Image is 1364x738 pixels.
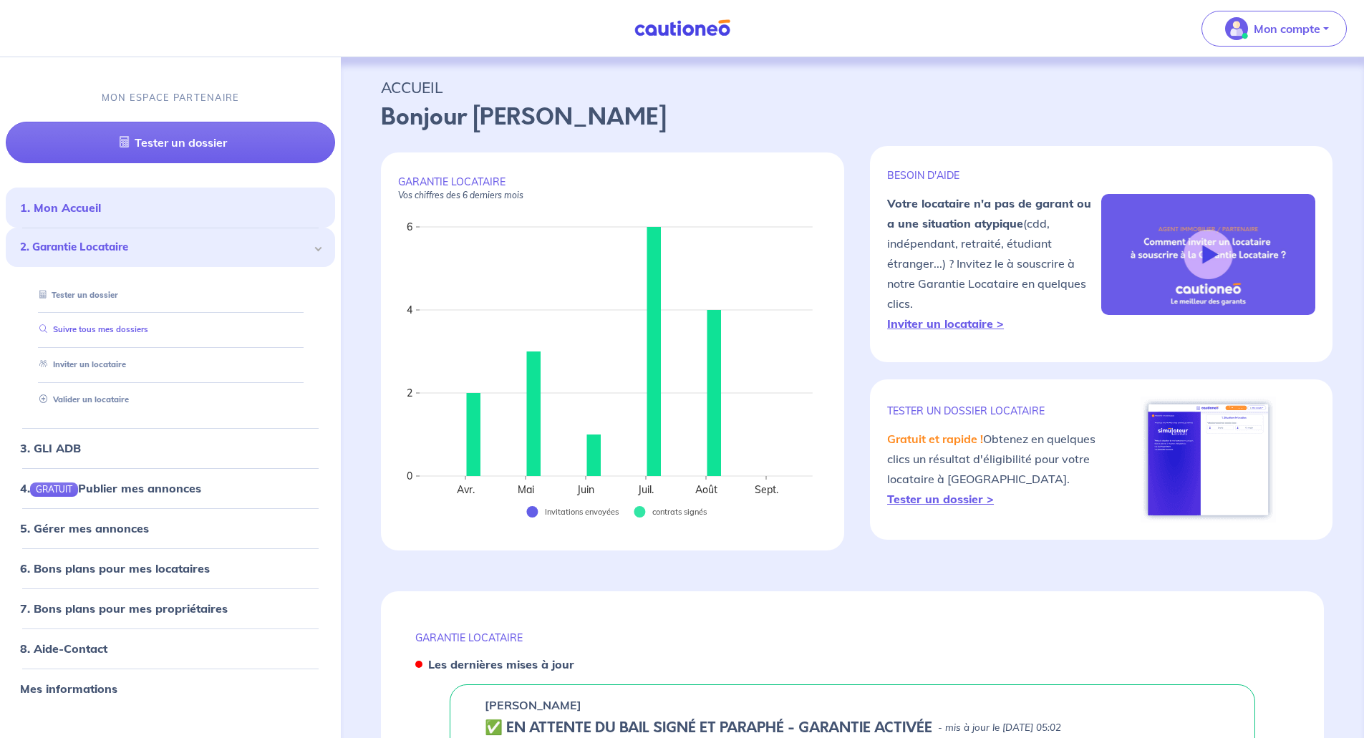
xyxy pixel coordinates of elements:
[518,483,534,496] text: Mai
[398,190,523,200] em: Vos chiffres des 6 derniers mois
[34,359,126,369] a: Inviter un locataire
[6,228,335,267] div: 2. Garantie Locataire
[1225,17,1248,40] img: illu_account_valid_menu.svg
[887,492,994,506] a: Tester un dossier >
[6,554,335,583] div: 6. Bons plans pour mes locataires
[485,696,581,714] p: [PERSON_NAME]
[20,239,310,256] span: 2. Garantie Locataire
[755,483,778,496] text: Sept.
[20,441,81,455] a: 3. GLI ADB
[20,561,210,576] a: 6. Bons plans pour mes locataires
[637,483,654,496] text: Juil.
[695,483,717,496] text: Août
[6,434,335,462] div: 3. GLI ADB
[887,429,1101,509] p: Obtenez en quelques clics un résultat d'éligibilité pour votre locataire à [GEOGRAPHIC_DATA].
[20,641,107,656] a: 8. Aide-Contact
[20,481,201,495] a: 4.GRATUITPublier mes annonces
[485,719,1220,737] div: state: CONTRACT-SIGNED, Context: ,IS-GL-CAUTION
[34,290,118,300] a: Tester un dossier
[1141,397,1276,523] img: simulateur.png
[23,283,318,307] div: Tester un dossier
[407,387,412,399] text: 2
[887,196,1091,230] strong: Votre locataire n'a pas de garant ou a une situation atypique
[398,175,827,201] p: GARANTIE LOCATAIRE
[23,353,318,377] div: Inviter un locataire
[6,594,335,623] div: 7. Bons plans pour mes propriétaires
[20,521,149,535] a: 5. Gérer mes annonces
[23,388,318,412] div: Valider un locataire
[6,674,335,703] div: Mes informations
[381,100,1324,135] p: Bonjour [PERSON_NAME]
[457,483,475,496] text: Avr.
[576,483,594,496] text: Juin
[887,432,983,446] em: Gratuit et rapide !
[23,319,318,342] div: Suivre tous mes dossiers
[34,394,129,404] a: Valider un locataire
[629,19,736,37] img: Cautioneo
[6,122,335,163] a: Tester un dossier
[20,681,117,696] a: Mes informations
[485,719,932,737] h5: ✅️️️ EN ATTENTE DU BAIL SIGNÉ ET PARAPHÉ - GARANTIE ACTIVÉE
[887,193,1101,334] p: (cdd, indépendant, retraité, étudiant étranger...) ? Invitez le à souscrire à notre Garantie Loca...
[6,514,335,543] div: 5. Gérer mes annonces
[1101,194,1315,314] img: video-gli-new-none.jpg
[407,220,412,233] text: 6
[1201,11,1347,47] button: illu_account_valid_menu.svgMon compte
[1254,20,1320,37] p: Mon compte
[938,721,1061,735] p: - mis à jour le [DATE] 05:02
[6,193,335,222] div: 1. Mon Accueil
[381,74,1324,100] p: ACCUEIL
[407,470,412,482] text: 0
[887,316,1004,331] a: Inviter un locataire >
[407,304,412,316] text: 4
[428,657,574,671] strong: Les dernières mises à jour
[415,631,1290,644] p: GARANTIE LOCATAIRE
[887,404,1101,417] p: TESTER un dossier locataire
[6,474,335,502] div: 4.GRATUITPublier mes annonces
[34,325,148,335] a: Suivre tous mes dossiers
[20,200,101,215] a: 1. Mon Accueil
[102,91,240,105] p: MON ESPACE PARTENAIRE
[887,169,1101,182] p: BESOIN D'AIDE
[6,634,335,663] div: 8. Aide-Contact
[20,601,228,616] a: 7. Bons plans pour mes propriétaires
